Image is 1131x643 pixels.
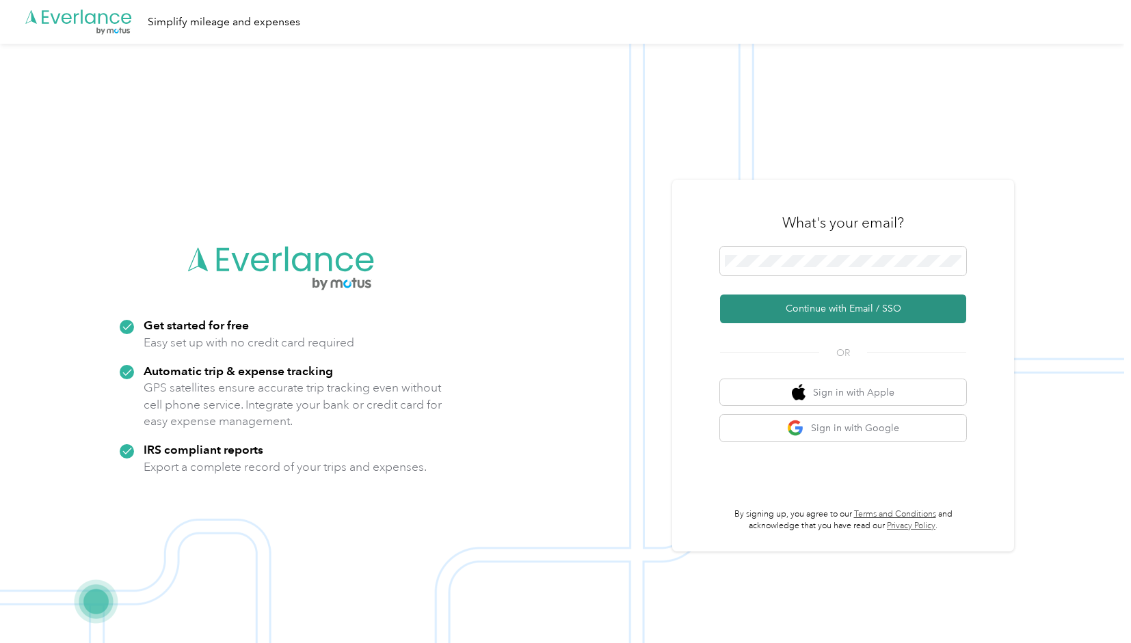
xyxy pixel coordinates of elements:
img: apple logo [792,384,806,401]
button: apple logoSign in with Apple [720,379,966,406]
p: GPS satellites ensure accurate trip tracking even without cell phone service. Integrate your bank... [144,379,442,430]
button: google logoSign in with Google [720,415,966,441]
p: Easy set up with no credit card required [144,334,354,351]
button: Continue with Email / SSO [720,295,966,323]
img: google logo [787,420,804,437]
strong: IRS compliant reports [144,442,263,456]
div: Simplify mileage and expenses [148,14,300,31]
h3: What's your email? [782,213,904,232]
a: Terms and Conditions [854,509,936,519]
p: Export a complete record of your trips and expenses. [144,459,427,476]
a: Privacy Policy [887,521,935,531]
p: By signing up, you agree to our and acknowledge that you have read our . [720,508,966,532]
span: OR [819,346,867,360]
strong: Automatic trip & expense tracking [144,364,333,378]
strong: Get started for free [144,318,249,332]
